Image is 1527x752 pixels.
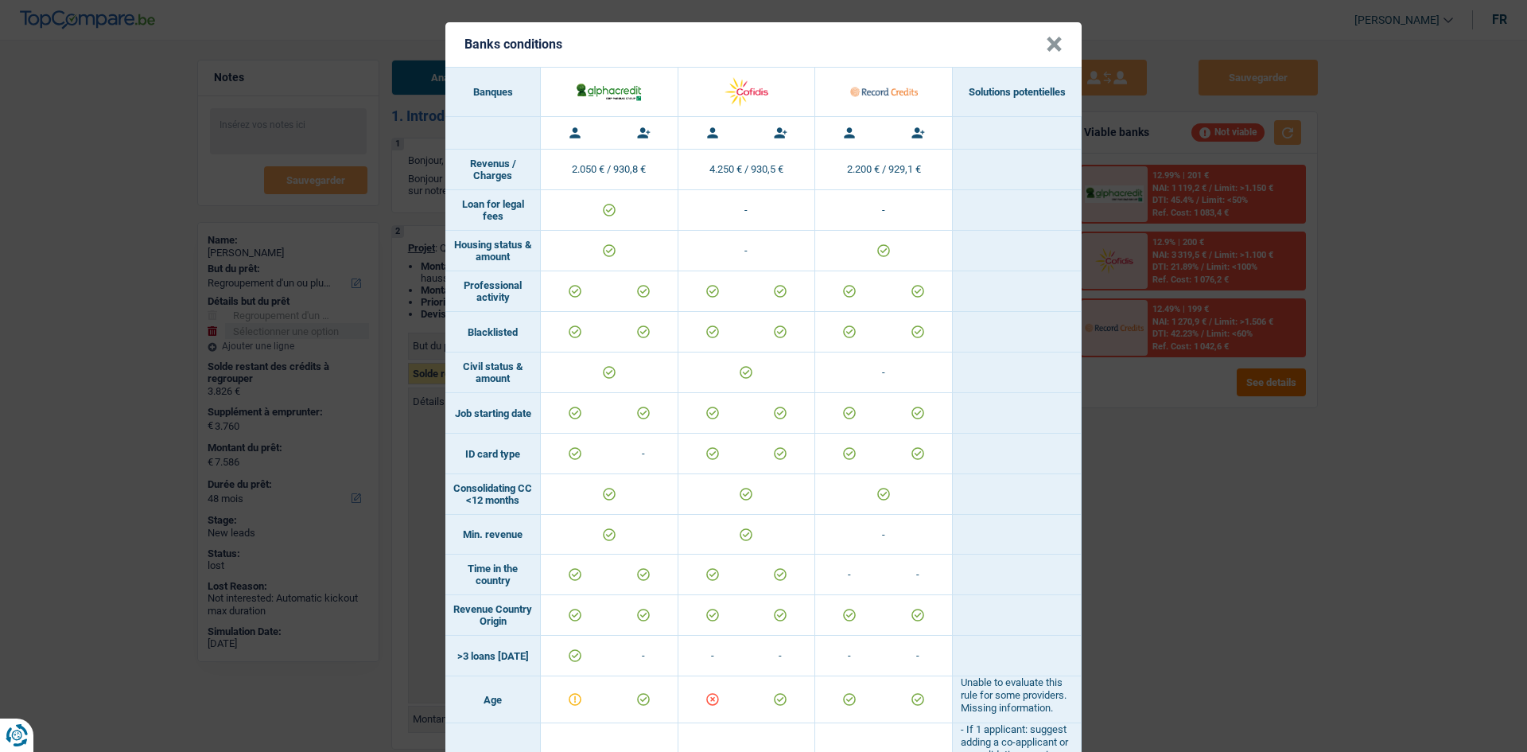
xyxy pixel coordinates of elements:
td: Unable to evaluate this rule for some providers. Missing information. [953,676,1082,723]
td: Consolidating CC <12 months [445,474,541,515]
td: Revenus / Charges [445,150,541,190]
td: >3 loans [DATE] [445,636,541,676]
td: Revenue Country Origin [445,595,541,636]
td: Housing status & amount [445,231,541,271]
td: Loan for legal fees [445,190,541,231]
td: Min. revenue [445,515,541,555]
img: Cofidis [713,75,780,109]
td: - [746,636,814,676]
td: - [678,636,747,676]
img: AlphaCredit [575,81,643,102]
img: Record Credits [850,75,918,109]
th: Solutions potentielles [953,68,1082,117]
td: - [884,555,952,594]
td: - [815,353,953,393]
td: - [815,636,884,676]
td: Time in the country [445,555,541,595]
td: Professional activity [445,271,541,312]
td: - [678,231,816,271]
td: - [815,190,953,231]
td: 4.250 € / 930,5 € [678,150,816,190]
td: ID card type [445,434,541,474]
td: - [815,515,953,555]
td: 2.050 € / 930,8 € [541,150,678,190]
td: Civil status & amount [445,353,541,393]
th: Banques [445,68,541,117]
h5: Banks conditions [464,37,562,52]
td: Age [445,676,541,723]
td: - [884,636,952,676]
td: Job starting date [445,393,541,434]
td: - [678,190,816,231]
button: Close [1046,37,1063,53]
td: Blacklisted [445,312,541,353]
td: 2.200 € / 929,1 € [815,150,953,190]
td: - [609,434,678,473]
td: - [609,636,678,676]
td: - [815,555,884,594]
